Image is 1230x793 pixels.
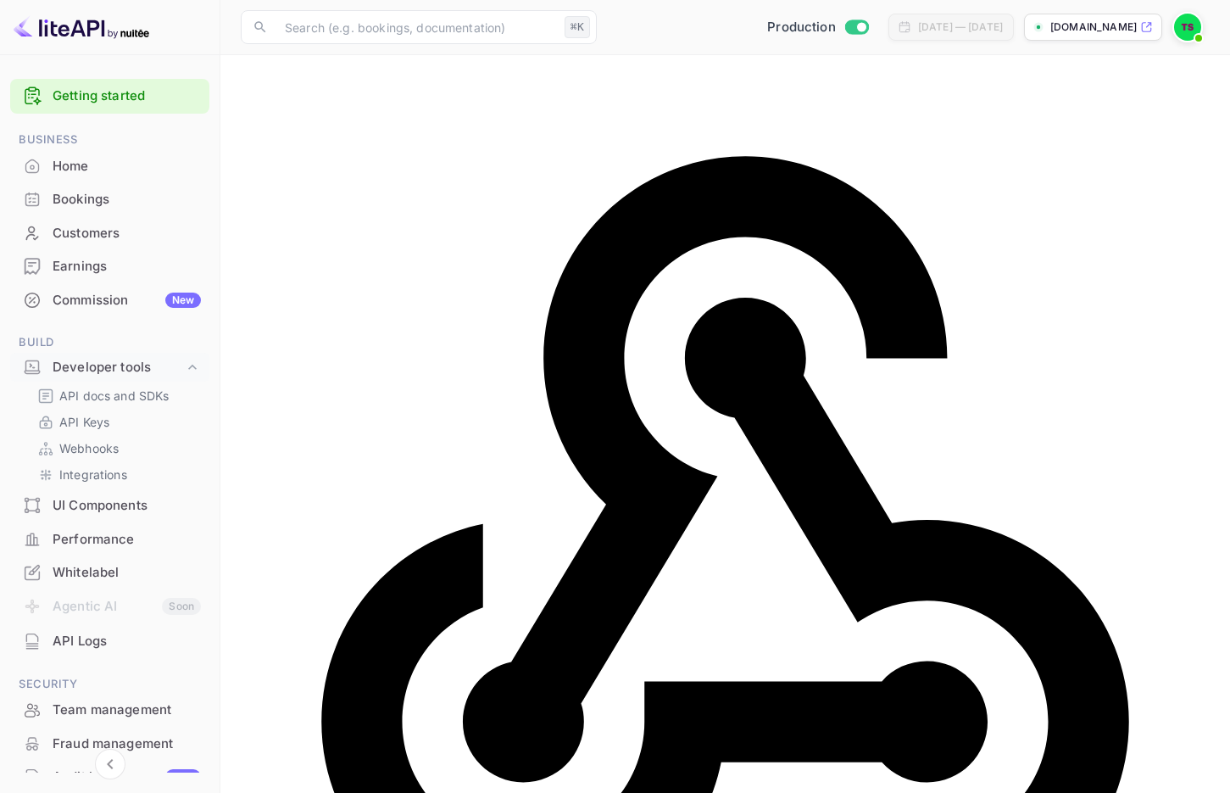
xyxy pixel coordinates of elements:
[10,523,209,555] a: Performance
[53,530,201,550] div: Performance
[10,217,209,250] div: Customers
[165,293,201,308] div: New
[53,563,201,583] div: Whitelabel
[37,387,196,405] a: API docs and SDKs
[1174,14,1201,41] img: Teddie Scott
[53,768,201,787] div: Audit logs
[14,14,149,41] img: LiteAPI logo
[10,556,209,589] div: Whitelabel
[10,284,209,317] div: CommissionNew
[10,625,209,658] div: API Logs
[767,18,836,37] span: Production
[10,353,209,383] div: Developer tools
[95,749,125,779] button: Collapse navigation
[10,217,209,249] a: Customers
[10,284,209,316] a: CommissionNew
[10,150,209,183] div: Home
[53,87,201,106] a: Getting started
[53,291,201,310] div: Commission
[10,523,209,556] div: Performance
[37,466,196,483] a: Integrations
[10,489,209,521] a: UI Components
[31,436,203,461] div: Webhooks
[37,439,196,457] a: Webhooks
[10,333,209,352] span: Build
[10,694,209,725] a: Team management
[59,466,127,483] p: Integrations
[10,728,209,759] a: Fraud management
[565,16,590,38] div: ⌘K
[10,489,209,522] div: UI Components
[10,79,209,114] div: Getting started
[275,10,558,44] input: Search (e.g. bookings, documentation)
[10,250,209,283] div: Earnings
[53,701,201,720] div: Team management
[53,632,201,651] div: API Logs
[53,257,201,276] div: Earnings
[10,694,209,727] div: Team management
[10,675,209,694] span: Security
[10,761,209,792] a: Audit logsNew
[53,496,201,516] div: UI Components
[165,769,201,785] div: New
[1050,20,1137,35] p: [DOMAIN_NAME]
[59,413,109,431] p: API Keys
[10,250,209,282] a: Earnings
[31,383,203,408] div: API docs and SDKs
[10,183,209,215] a: Bookings
[53,190,201,209] div: Bookings
[53,734,201,754] div: Fraud management
[59,439,119,457] p: Webhooks
[31,462,203,487] div: Integrations
[31,410,203,434] div: API Keys
[918,20,1003,35] div: [DATE] — [DATE]
[59,387,170,405] p: API docs and SDKs
[10,183,209,216] div: Bookings
[53,224,201,243] div: Customers
[10,150,209,181] a: Home
[53,358,184,377] div: Developer tools
[10,728,209,761] div: Fraud management
[53,157,201,176] div: Home
[37,413,196,431] a: API Keys
[10,625,209,656] a: API Logs
[10,131,209,149] span: Business
[760,18,875,37] div: Switch to Sandbox mode
[10,556,209,588] a: Whitelabel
